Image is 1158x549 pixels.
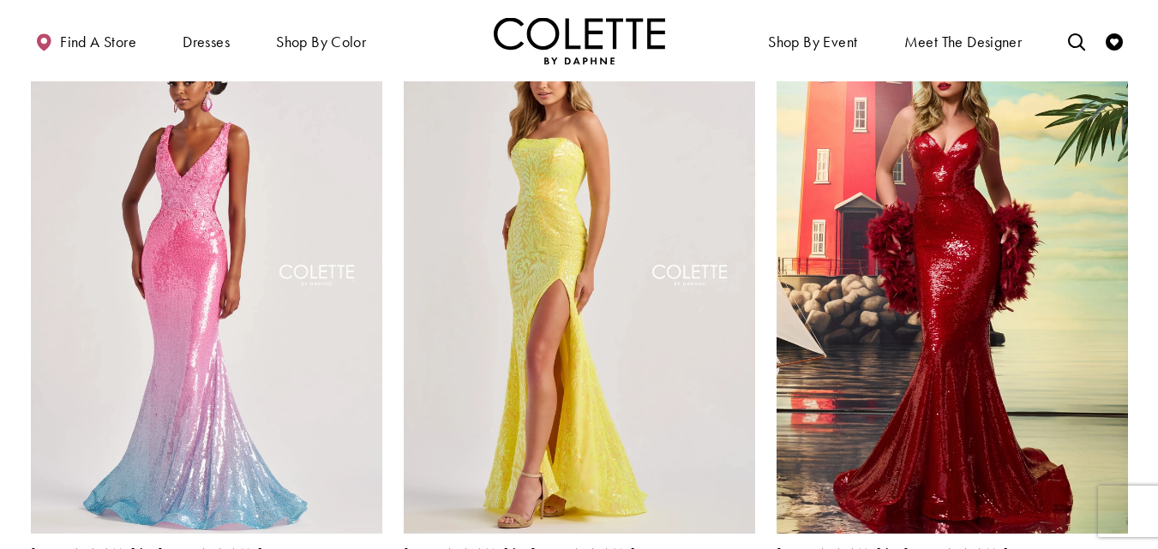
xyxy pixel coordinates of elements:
[60,33,136,51] span: Find a store
[494,17,665,64] img: Colette by Daphne
[900,17,1027,64] a: Meet the designer
[178,17,234,64] span: Dresses
[183,33,230,51] span: Dresses
[31,22,382,533] a: Visit Colette by Daphne Style No. CL8605 Page
[494,17,665,64] a: Visit Home Page
[272,17,370,64] span: Shop by color
[1064,17,1089,64] a: Toggle search
[777,22,1128,533] a: Visit Colette by Daphne Style No. CL8615 Page
[768,33,857,51] span: Shop By Event
[404,22,755,533] a: Visit Colette by Daphne Style No. CL8610 Page
[904,33,1023,51] span: Meet the designer
[276,33,366,51] span: Shop by color
[31,17,141,64] a: Find a store
[1101,17,1127,64] a: Check Wishlist
[764,17,861,64] span: Shop By Event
